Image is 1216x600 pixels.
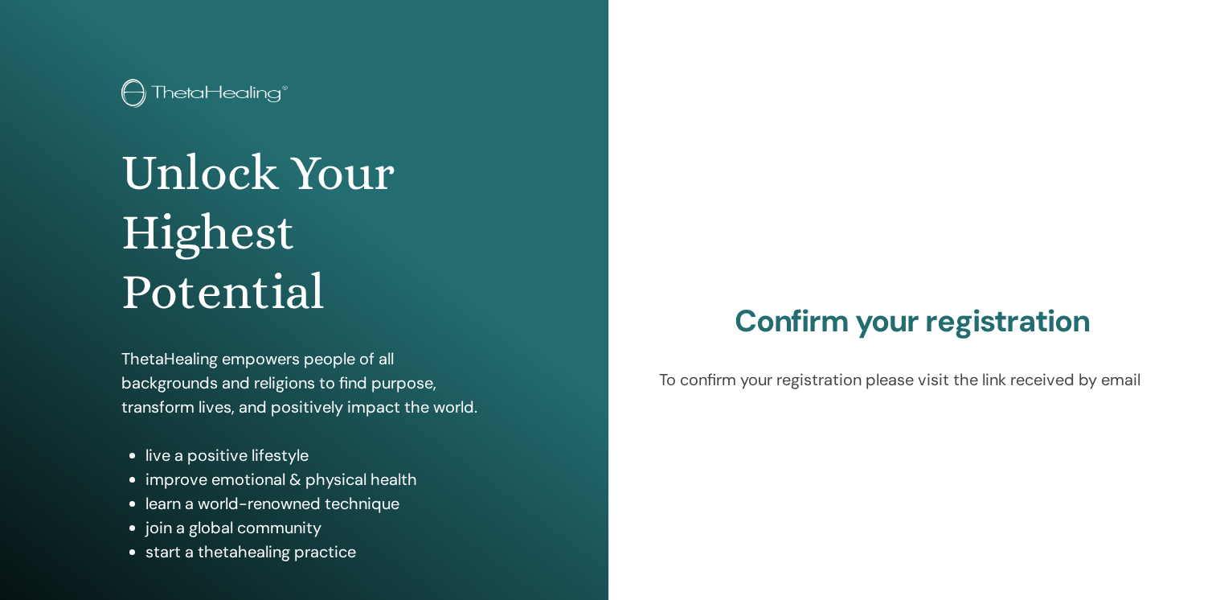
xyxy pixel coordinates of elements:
[145,540,486,564] li: start a thetahealing practice
[659,303,1166,340] h2: Confirm your registration
[145,491,486,516] li: learn a world-renowned technique
[121,143,486,323] h1: Unlock Your Highest Potential
[121,347,486,419] p: ThetaHealing empowers people of all backgrounds and religions to find purpose, transform lives, a...
[659,368,1166,392] p: To confirm your registration please visit the link received by email
[145,467,486,491] li: improve emotional & physical health
[145,516,486,540] li: join a global community
[145,443,486,467] li: live a positive lifestyle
